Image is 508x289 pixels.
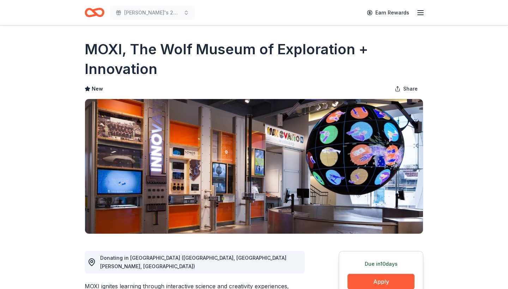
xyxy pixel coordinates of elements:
span: New [92,85,103,93]
button: Share [389,82,423,96]
img: Image for MOXI, The Wolf Museum of Exploration + Innovation [85,99,423,234]
button: [PERSON_NAME]'s 2nd Annual [DATE] Ball [110,6,195,20]
span: Donating in [GEOGRAPHIC_DATA] ([GEOGRAPHIC_DATA], [GEOGRAPHIC_DATA][PERSON_NAME], [GEOGRAPHIC_DATA]) [100,255,286,269]
a: Home [85,4,104,21]
span: [PERSON_NAME]'s 2nd Annual [DATE] Ball [124,8,181,17]
span: Share [403,85,418,93]
a: Earn Rewards [363,6,413,19]
h1: MOXI, The Wolf Museum of Exploration + Innovation [85,39,423,79]
div: Due in 10 days [347,260,415,268]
